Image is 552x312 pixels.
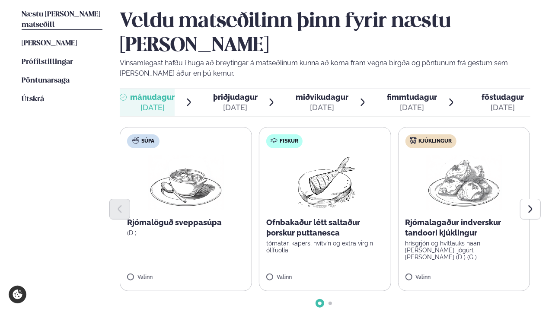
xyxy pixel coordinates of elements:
[22,38,77,49] a: [PERSON_NAME]
[22,58,73,66] span: Prófílstillingar
[405,240,523,261] p: hrísgrjón og hvítlauks naan [PERSON_NAME], jógúrt [PERSON_NAME] (D ) (G )
[120,10,530,58] h2: Veldu matseðilinn þinn fyrir næstu [PERSON_NAME]
[132,137,139,144] img: soup.svg
[22,77,70,84] span: Pöntunarsaga
[387,102,437,113] div: [DATE]
[130,92,175,102] span: mánudagur
[318,302,322,305] span: Go to slide 1
[130,102,175,113] div: [DATE]
[287,155,363,210] img: Fish.png
[419,138,452,145] span: Kjúklingur
[426,155,502,210] img: Chicken-thighs.png
[22,57,73,67] a: Prófílstillingar
[405,217,523,238] p: Rjómalagaður indverskur tandoori kjúklingur
[329,302,332,305] span: Go to slide 2
[296,102,349,113] div: [DATE]
[280,138,298,145] span: Fiskur
[9,286,26,303] a: Cookie settings
[22,76,70,86] a: Pöntunarsaga
[387,92,437,102] span: fimmtudagur
[520,199,541,220] button: Next slide
[22,10,102,30] a: Næstu [PERSON_NAME] matseðill
[22,11,100,29] span: Næstu [PERSON_NAME] matseðill
[120,58,530,79] p: Vinsamlegast hafðu í huga að breytingar á matseðlinum kunna að koma fram vegna birgða og pöntunum...
[266,217,384,238] p: Ofnbakaður létt saltaður þorskur puttanesca
[410,137,417,144] img: chicken.svg
[148,155,224,210] img: Soup.png
[296,92,349,102] span: miðvikudagur
[271,137,278,144] img: fish.svg
[22,96,44,103] span: Útskrá
[141,138,154,145] span: Súpa
[127,229,245,236] p: (D )
[266,240,384,254] p: tómatar, kapers, hvítvín og extra virgin ólífuolía
[22,94,44,105] a: Útskrá
[109,199,130,220] button: Previous slide
[22,40,77,47] span: [PERSON_NAME]
[482,92,524,102] span: föstudagur
[482,102,524,113] div: [DATE]
[127,217,245,228] p: Rjómalöguð sveppasúpa
[213,102,258,113] div: [DATE]
[213,92,258,102] span: þriðjudagur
